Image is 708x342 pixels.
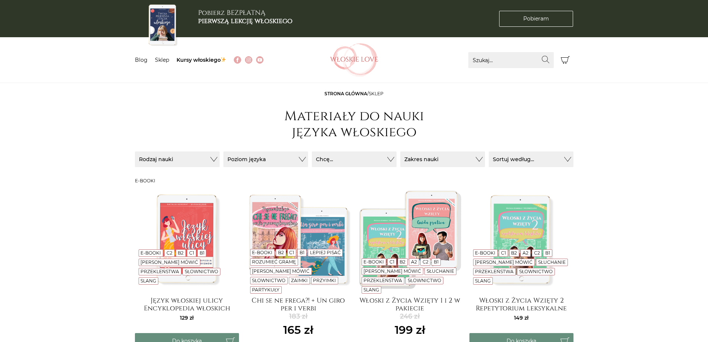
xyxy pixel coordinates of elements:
button: Chcę... [312,151,397,167]
a: Pobieram [499,11,573,27]
a: Przekleństwa [140,269,179,274]
a: Przyimki [313,278,336,283]
a: B1 [300,250,304,255]
span: Pobieram [523,15,549,23]
a: Partykuły [252,287,279,293]
a: E-booki [140,250,161,256]
h1: Materiały do nauki języka włoskiego [280,108,429,140]
a: Słuchanie [427,268,454,274]
a: B1 [545,250,550,256]
a: C2 [534,250,540,256]
a: C1 [501,250,506,256]
del: 183 [283,311,313,322]
a: Kursy włoskiego [177,57,227,63]
a: B2 [278,250,284,255]
a: B2 [400,259,405,265]
a: B2 [178,250,184,256]
a: Blog [135,57,148,63]
a: Słownictwo [252,278,285,283]
input: Szukaj... [468,52,554,68]
a: C1 [189,250,194,256]
button: Rodzaj nauki [135,151,220,167]
a: Strona główna [324,91,367,96]
a: Slang [475,278,491,284]
a: A2 [411,259,417,265]
button: Zakres nauki [400,151,485,167]
span: sklep [369,91,384,96]
img: Włoskielove [330,43,378,77]
b: pierwszą lekcję włoskiego [198,16,292,26]
a: Lepiej pisać [310,250,341,255]
a: [PERSON_NAME] mówić [140,259,198,265]
a: Sklep [155,57,169,63]
a: Włoski z Życia Wzięty 1 i 2 w pakiecie [358,297,462,311]
a: Zaimki [291,278,308,283]
a: Słuchanie [538,259,566,265]
span: 149 [514,314,528,321]
a: B1 [434,259,439,265]
a: Słownictwo [519,269,553,274]
a: [PERSON_NAME] mówić [363,268,421,274]
a: E-booki [252,250,272,255]
a: Słownictwo [408,278,441,283]
a: A2 [523,250,528,256]
a: [PERSON_NAME] mówić [252,268,310,274]
img: ✨ [221,57,226,62]
button: Poziom języka [223,151,308,167]
a: B2 [511,250,517,256]
a: Przekleństwa [475,269,514,274]
button: Koszyk [557,52,573,68]
a: Włoski z Życia Wzięty 2 Repetytorium leksykalne [469,297,573,311]
a: Chi se ne frega?! + Un giro per i verbi [246,297,350,311]
a: [PERSON_NAME] mówić [475,259,533,265]
a: Rozumieć gramę [252,259,296,265]
h3: E-booki [135,178,573,183]
a: B1 [200,250,204,256]
ins: 165 [283,322,313,338]
a: Slang [140,278,156,284]
ins: 199 [395,322,425,338]
a: Slang [363,287,379,293]
a: Przekleństwa [363,278,402,283]
a: Słownictwo [185,269,218,274]
del: 246 [395,311,425,322]
a: C2 [423,259,429,265]
a: C2 [167,250,172,256]
button: Sortuj według... [489,151,573,167]
a: E-booki [475,250,495,256]
a: E-booki [363,259,384,265]
h3: Pobierz BEZPŁATNĄ [198,9,292,25]
a: C1 [289,250,294,255]
span: 129 [180,314,194,321]
a: Język włoskiej ulicy Encyklopedia włoskich wulgaryzmów [135,297,239,311]
span: / [324,91,384,96]
a: C1 [389,259,394,265]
